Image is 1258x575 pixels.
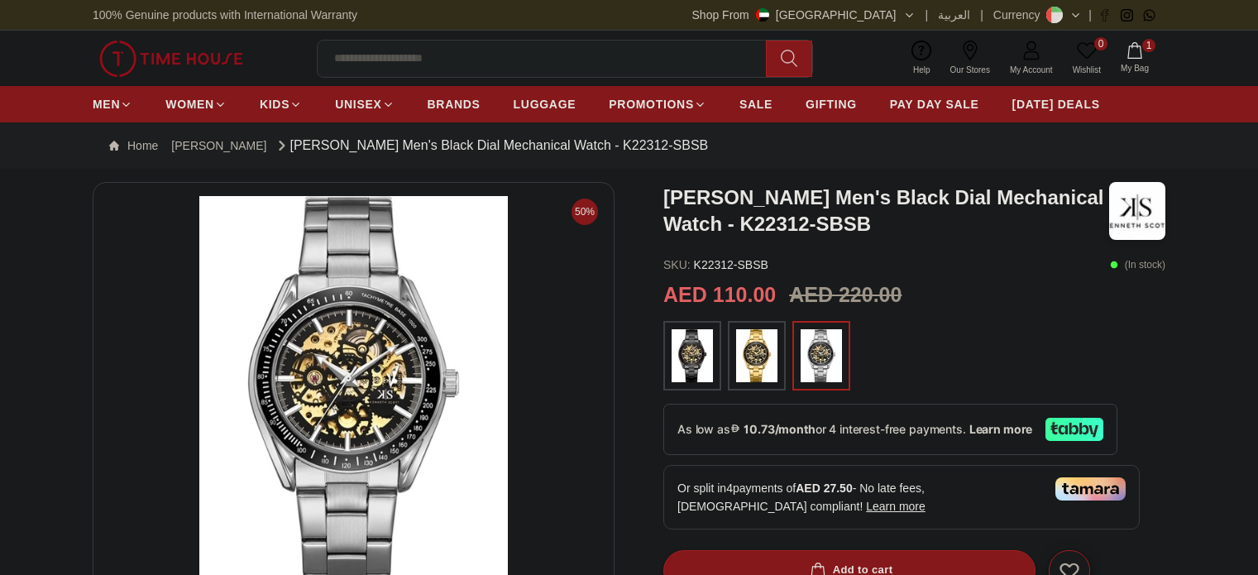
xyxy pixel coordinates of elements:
div: [PERSON_NAME] Men's Black Dial Mechanical Watch - K22312-SBSB [274,136,709,156]
span: My Bag [1114,62,1155,74]
img: Tamara [1055,477,1126,501]
nav: Breadcrumb [93,122,1165,169]
span: Our Stores [944,64,997,76]
a: Instagram [1121,9,1133,22]
a: LUGGAGE [514,89,576,119]
span: GIFTING [806,96,857,113]
h3: [PERSON_NAME] Men's Black Dial Mechanical Watch - K22312-SBSB [663,184,1109,237]
span: BRANDS [428,96,481,113]
span: PROMOTIONS [609,96,694,113]
span: KIDS [260,96,289,113]
a: BRANDS [428,89,481,119]
span: 0 [1094,37,1107,50]
a: PROMOTIONS [609,89,706,119]
a: UNISEX [335,89,394,119]
span: Wishlist [1066,64,1107,76]
a: Help [903,37,940,79]
span: 50% [572,199,598,225]
a: [PERSON_NAME] [171,137,266,154]
span: UNISEX [335,96,381,113]
img: Kenneth Scott Men's Black Dial Mechanical Watch - K22312-SBSB [1109,182,1165,240]
span: MEN [93,96,120,113]
a: WOMEN [165,89,227,119]
span: WOMEN [165,96,214,113]
button: Shop From[GEOGRAPHIC_DATA] [692,7,916,23]
a: SALE [739,89,772,119]
span: 100% Genuine products with International Warranty [93,7,357,23]
p: K22312-SBSB [663,256,768,273]
span: PAY DAY SALE [890,96,979,113]
span: Learn more [866,500,926,513]
span: | [1088,7,1092,23]
span: | [926,7,929,23]
h3: AED 220.00 [789,280,902,311]
img: ... [99,41,243,77]
a: 0Wishlist [1063,37,1111,79]
p: ( In stock ) [1110,256,1165,273]
a: Home [109,137,158,154]
img: ... [801,329,842,382]
span: Help [906,64,937,76]
span: SKU : [663,258,691,271]
span: LUGGAGE [514,96,576,113]
button: 1My Bag [1111,39,1159,78]
span: | [980,7,983,23]
a: GIFTING [806,89,857,119]
span: AED 27.50 [796,482,852,495]
a: PAY DAY SALE [890,89,979,119]
a: KIDS [260,89,302,119]
a: [DATE] DEALS [1012,89,1100,119]
button: العربية [938,7,970,23]
span: [DATE] DEALS [1012,96,1100,113]
a: Facebook [1098,9,1111,22]
a: Our Stores [940,37,1000,79]
img: ... [736,329,777,382]
span: SALE [739,96,772,113]
span: My Account [1003,64,1059,76]
span: 1 [1142,39,1155,52]
img: United Arab Emirates [756,8,769,22]
h2: AED 110.00 [663,280,776,311]
div: Or split in 4 payments of - No late fees, [DEMOGRAPHIC_DATA] compliant! [663,465,1140,529]
div: Currency [993,7,1047,23]
img: ... [672,329,713,382]
a: MEN [93,89,132,119]
a: Whatsapp [1143,9,1155,22]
